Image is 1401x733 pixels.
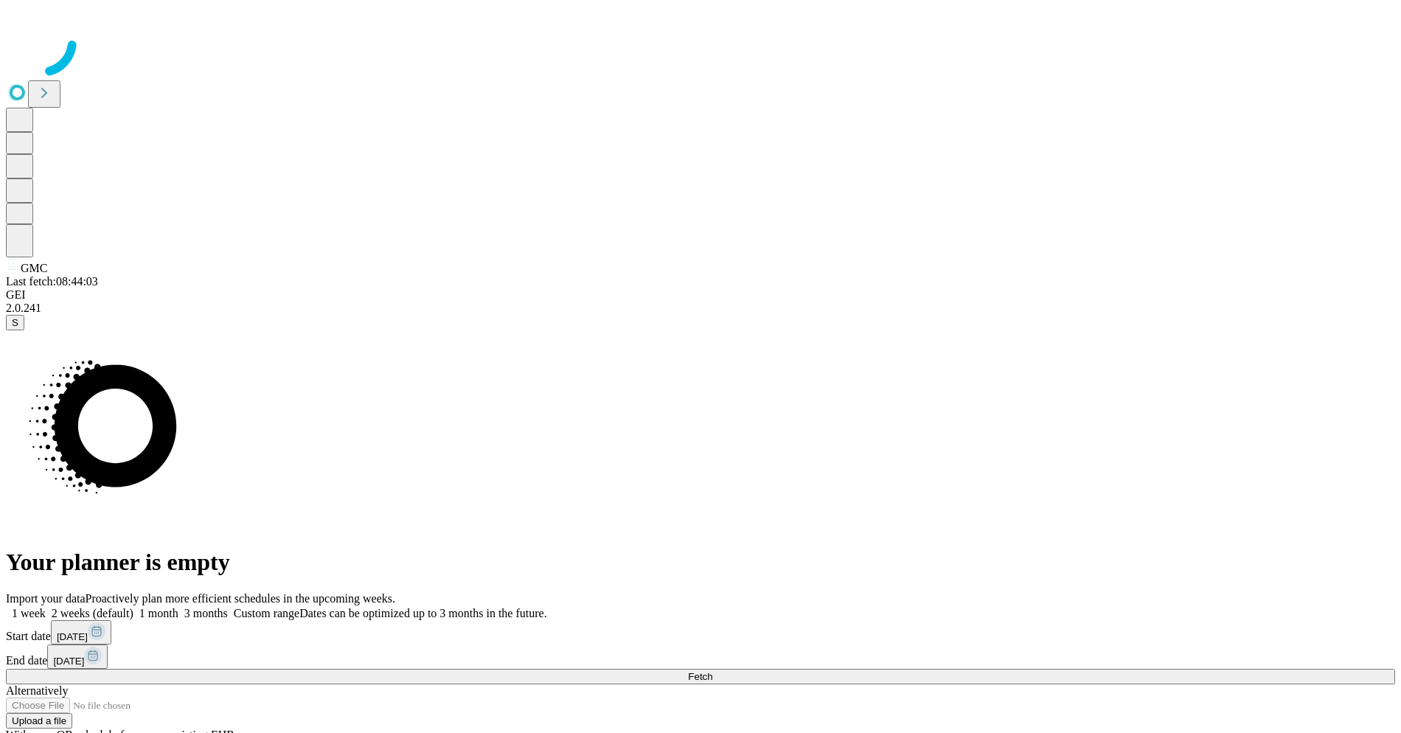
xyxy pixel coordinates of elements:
[688,671,712,682] span: Fetch
[52,607,133,619] span: 2 weeks (default)
[6,620,1395,645] div: Start date
[57,631,88,642] span: [DATE]
[6,549,1395,576] h1: Your planner is empty
[6,669,1395,684] button: Fetch
[6,302,1395,315] div: 2.0.241
[184,607,228,619] span: 3 months
[6,275,98,288] span: Last fetch: 08:44:03
[6,684,68,697] span: Alternatively
[139,607,178,619] span: 1 month
[6,592,86,605] span: Import your data
[47,645,108,669] button: [DATE]
[6,288,1395,302] div: GEI
[6,315,24,330] button: S
[86,592,395,605] span: Proactively plan more efficient schedules in the upcoming weeks.
[12,317,18,328] span: S
[53,656,84,667] span: [DATE]
[6,713,72,729] button: Upload a file
[21,262,47,274] span: GMC
[6,645,1395,669] div: End date
[12,607,46,619] span: 1 week
[299,607,546,619] span: Dates can be optimized up to 3 months in the future.
[51,620,111,645] button: [DATE]
[234,607,299,619] span: Custom range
